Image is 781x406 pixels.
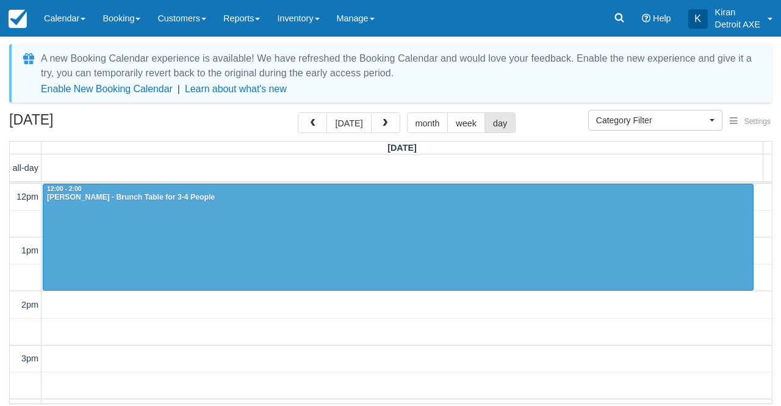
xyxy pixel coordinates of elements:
button: Enable New Booking Calendar [41,83,173,95]
span: | [178,84,180,94]
span: 1pm [21,245,38,255]
div: A new Booking Calendar experience is available! We have refreshed the Booking Calendar and would ... [41,51,757,81]
button: [DATE] [326,112,371,133]
button: Settings [722,113,778,131]
span: all-day [13,163,38,173]
span: Category Filter [596,114,707,126]
img: checkfront-main-nav-mini-logo.png [9,10,27,28]
span: 2pm [21,300,38,310]
span: 3pm [21,353,38,363]
span: 12:00 - 2:00 [47,186,82,192]
span: 12pm [16,192,38,201]
div: K [688,9,708,29]
button: day [484,112,516,133]
div: [PERSON_NAME] - Brunch Table for 3-4 People [46,193,750,203]
p: Detroit AXE [715,18,760,31]
a: 12:00 - 2:00[PERSON_NAME] - Brunch Table for 3-4 People [43,184,754,291]
button: Category Filter [588,110,722,131]
span: Settings [744,117,771,126]
a: Learn about what's new [185,84,287,94]
p: Kiran [715,6,760,18]
span: [DATE] [387,143,417,153]
h2: [DATE] [9,112,164,135]
button: month [407,112,448,133]
span: Help [653,13,671,23]
button: week [447,112,485,133]
i: Help [642,14,650,23]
